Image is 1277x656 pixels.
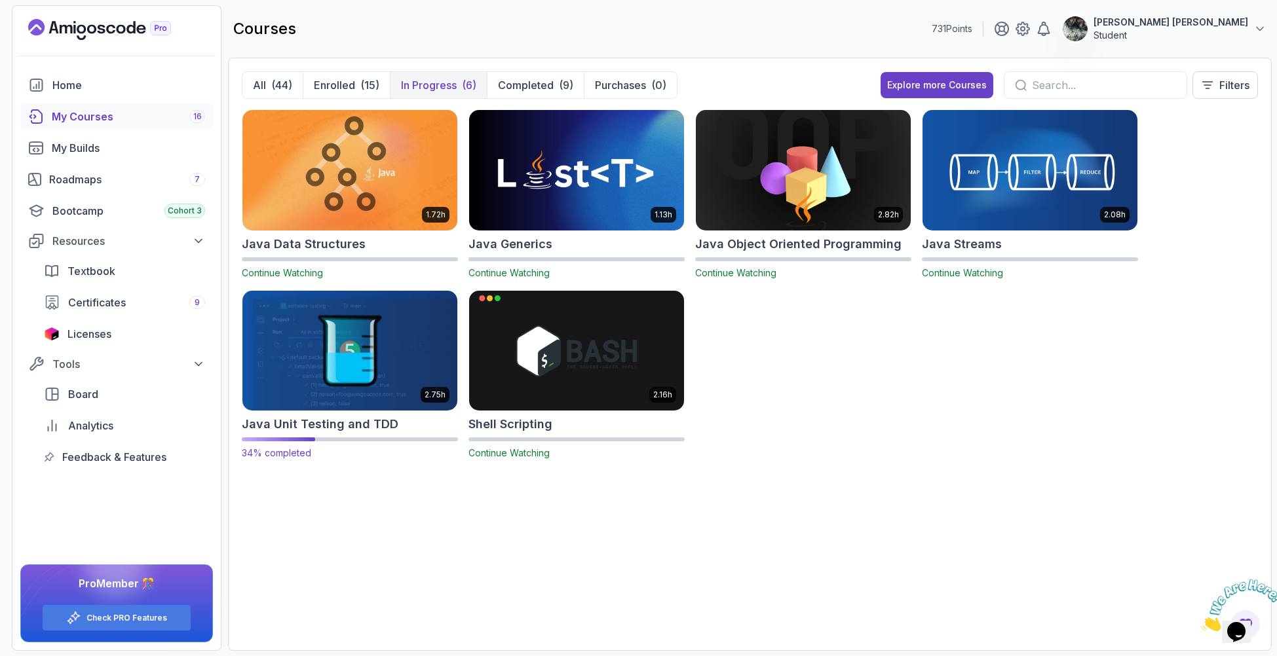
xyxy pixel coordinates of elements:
div: Resources [52,233,205,249]
div: (15) [360,77,379,93]
span: 9 [195,297,200,308]
p: Filters [1219,77,1249,93]
span: Certificates [68,295,126,310]
p: Purchases [595,77,646,93]
a: Shell Scripting card2.16hShell ScriptingContinue Watching [468,290,685,460]
div: (9) [559,77,573,93]
img: Java Generics card [469,110,684,230]
a: home [20,72,213,98]
p: 2.82h [878,210,899,220]
span: Textbook [67,263,115,279]
h2: Java Unit Testing and TDD [242,415,398,433]
a: textbook [36,258,213,284]
a: certificates [36,289,213,316]
p: Student [1094,29,1248,42]
span: Continue Watching [468,447,550,458]
p: 731 Points [932,22,972,35]
p: 2.08h [1104,210,1126,220]
a: Check PRO Features [86,613,167,623]
a: licenses [36,321,213,347]
img: Java Data Structures card [242,110,457,230]
img: Java Object Oriented Programming card [696,110,911,230]
button: All(44) [242,72,303,98]
p: In Progress [401,77,457,93]
p: 2.75h [425,390,446,400]
p: 1.72h [426,210,446,220]
button: Completed(9) [487,72,584,98]
button: Check PRO Features [42,604,191,631]
h2: Shell Scripting [468,415,552,433]
div: My Builds [52,140,205,156]
p: Enrolled [314,77,355,93]
img: Java Streams card [923,110,1137,230]
input: Search... [1032,77,1176,93]
a: Java Object Oriented Programming card2.82hJava Object Oriented ProgrammingContinue Watching [695,109,911,280]
h2: Java Object Oriented Programming [695,235,902,253]
span: 34% completed [242,447,311,458]
span: Cohort 3 [168,206,202,216]
p: All [253,77,266,93]
span: Continue Watching [468,267,550,278]
div: (44) [271,77,292,93]
p: Completed [498,77,554,93]
div: Home [52,77,205,93]
div: (6) [462,77,476,93]
div: My Courses [52,109,205,124]
img: Shell Scripting card [469,291,684,411]
button: Enrolled(15) [303,72,390,98]
div: Bootcamp [52,203,205,219]
a: Java Streams card2.08hJava StreamsContinue Watching [922,109,1138,280]
span: Feedback & Features [62,449,166,465]
span: Board [68,386,98,402]
a: Java Generics card1.13hJava GenericsContinue Watching [468,109,685,280]
iframe: chat widget [1196,574,1277,636]
span: 7 [195,174,200,185]
span: Continue Watching [922,267,1003,278]
div: Tools [52,356,205,372]
img: user profile image [1063,16,1088,41]
img: Java Unit Testing and TDD card [237,287,463,414]
span: 16 [193,111,202,122]
a: Java Data Structures card1.72hJava Data StructuresContinue Watching [242,109,458,280]
a: feedback [36,444,213,470]
div: Explore more Courses [887,79,987,92]
h2: Java Generics [468,235,552,253]
span: Continue Watching [695,267,776,278]
span: Continue Watching [242,267,323,278]
div: Roadmaps [49,172,205,187]
a: builds [20,135,213,161]
a: Java Unit Testing and TDD card2.75hJava Unit Testing and TDD34% completed [242,290,458,460]
h2: Java Streams [922,235,1002,253]
h2: courses [233,18,296,39]
button: Tools [20,352,213,376]
img: jetbrains icon [44,327,60,340]
a: analytics [36,412,213,439]
button: user profile image[PERSON_NAME] [PERSON_NAME]Student [1062,16,1267,42]
a: bootcamp [20,198,213,224]
a: board [36,381,213,407]
img: Chat attention grabber [5,5,86,57]
button: In Progress(6) [390,72,487,98]
button: Explore more Courses [881,72,993,98]
span: Analytics [68,418,113,433]
p: 2.16h [653,390,672,400]
p: 1.13h [655,210,672,220]
button: Resources [20,229,213,253]
button: Filters [1192,71,1258,99]
a: courses [20,103,213,130]
span: Licenses [67,326,111,342]
div: (0) [651,77,666,93]
button: Purchases(0) [584,72,677,98]
a: roadmaps [20,166,213,192]
a: Landing page [28,19,201,40]
h2: Java Data Structures [242,235,366,253]
p: [PERSON_NAME] [PERSON_NAME] [1094,16,1248,29]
